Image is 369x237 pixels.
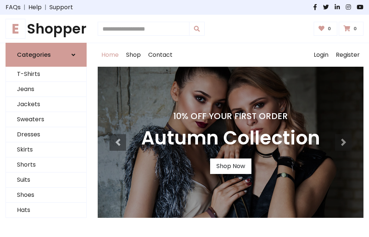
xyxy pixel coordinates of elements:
[6,21,87,37] a: EShopper
[6,127,86,142] a: Dresses
[49,3,73,12] a: Support
[145,43,176,67] a: Contact
[210,158,251,174] a: Shop Now
[6,97,86,112] a: Jackets
[6,67,86,82] a: T-Shirts
[21,3,28,12] span: |
[28,3,42,12] a: Help
[352,25,359,32] span: 0
[122,43,145,67] a: Shop
[6,3,21,12] a: FAQs
[141,127,320,150] h3: Autumn Collection
[332,43,363,67] a: Register
[6,82,86,97] a: Jeans
[6,21,87,37] h1: Shopper
[141,111,320,121] h4: 10% Off Your First Order
[339,22,363,36] a: 0
[6,203,86,218] a: Hats
[6,172,86,188] a: Suits
[6,142,86,157] a: Skirts
[326,25,333,32] span: 0
[17,51,51,58] h6: Categories
[314,22,338,36] a: 0
[6,188,86,203] a: Shoes
[6,19,25,39] span: E
[6,112,86,127] a: Sweaters
[42,3,49,12] span: |
[310,43,332,67] a: Login
[6,43,87,67] a: Categories
[98,43,122,67] a: Home
[6,157,86,172] a: Shorts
